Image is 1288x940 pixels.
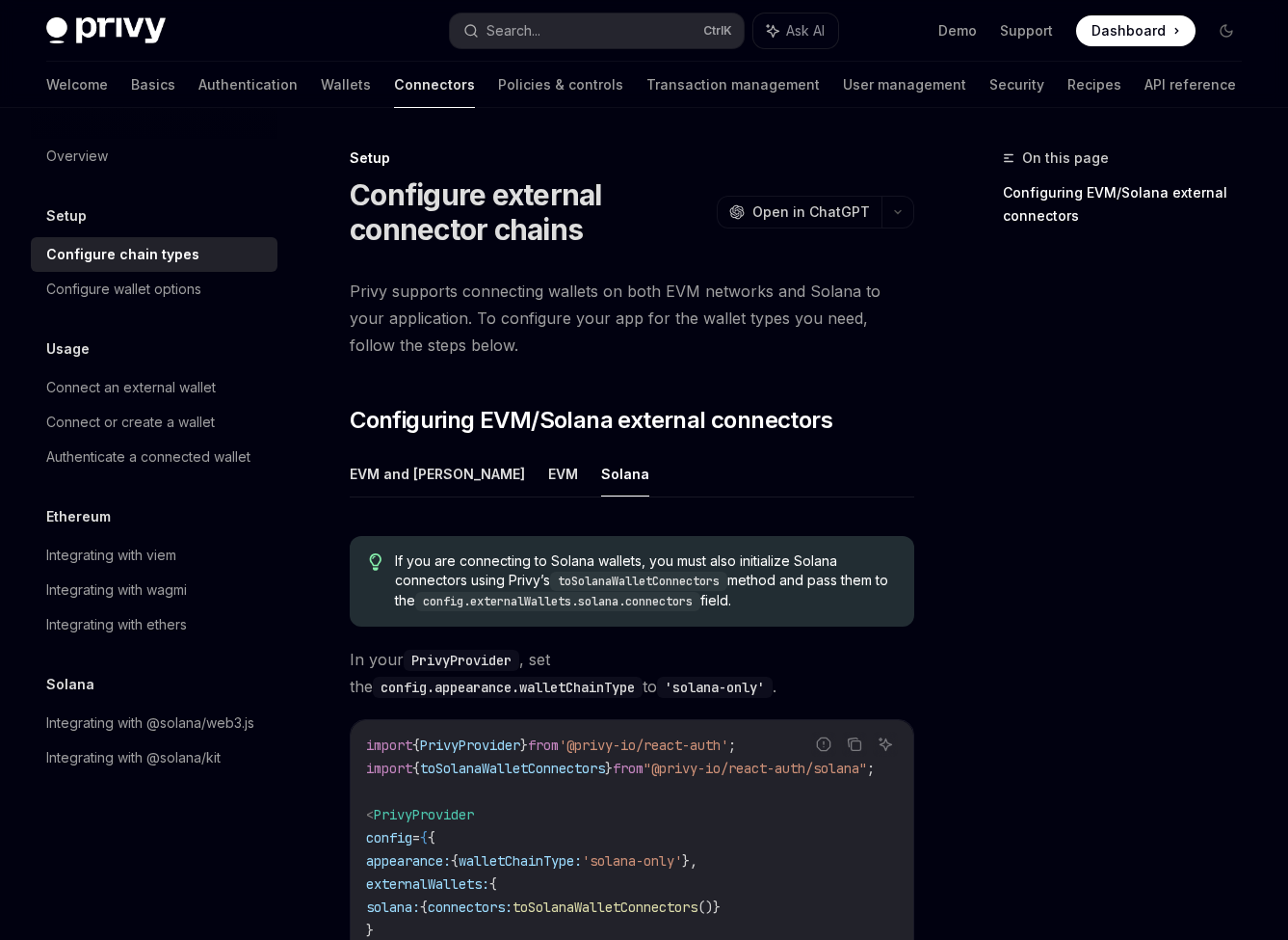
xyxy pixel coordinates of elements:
[717,196,881,228] button: Open in ChatGPT
[428,899,513,916] span: connectors:
[682,852,697,870] span: },
[31,607,277,642] a: Integrating with ethers
[31,405,277,440] a: Connect or create a wallet
[605,760,613,777] span: }
[46,712,254,735] div: Integrating with @solana/web3.js
[350,451,525,497] button: EVM and [PERSON_NAME]
[1003,177,1257,231] a: Configuring EVM/Solana external connectors
[350,148,914,168] div: Setup
[867,760,875,777] span: ;
[31,538,277,573] a: Integrating with viem
[31,370,277,405] a: Connect an external wallet
[412,737,420,754] span: {
[753,13,838,48] button: Ask AI
[46,145,108,168] div: Overview
[873,732,898,757] button: Ask AI
[697,899,721,916] span: ()}
[46,746,221,769] div: Integrating with @solana/kit
[366,899,420,916] span: solana:
[350,177,709,247] h1: Configure external connector chains
[412,829,420,846] span: =
[373,677,643,698] code: config.appearance.walletChainType
[412,760,420,777] span: {
[350,278,914,359] span: Privy supports connecting wallets on both EVM networks and Solana to your application. To configu...
[513,899,697,916] span: toSolanaWalletConnectors
[350,405,832,436] span: Configuring EVM/Solana external connectors
[657,677,773,698] code: 'solana-only'
[31,139,277,174] a: Overview
[31,440,277,474] a: Authenticate a connected wallet
[31,237,277,272] a: Configure chain types
[938,21,977,40] a: Demo
[420,899,428,916] span: {
[601,451,649,497] button: Solana
[1067,62,1121,108] a: Recipes
[1076,15,1196,46] a: Dashboard
[46,445,250,469] div: Authenticate a connected wallet
[415,592,700,611] code: config.externalWallets.solana.connectors
[404,650,519,671] code: PrivyProvider
[131,62,175,108] a: Basics
[842,732,867,757] button: Copy the contents from the code block
[31,706,277,740] a: Integrating with @solana/web3.js
[550,572,727,591] code: toSolanaWalletConnectors
[613,760,644,777] span: from
[46,613,187,636] div: Integrating with ethers
[811,732,836,757] button: Report incorrect code
[366,737,412,754] span: import
[559,737,728,754] span: '@privy-io/react-auth'
[489,875,497,893] span: {
[1022,147,1109,170] span: On this page
[46,278,201,301] div: Configure wallet options
[644,760,867,777] span: "@privy-io/react-auth/solana"
[520,737,528,754] span: }
[1091,21,1166,40] span: Dashboard
[46,578,187,602] div: Integrating with wagmi
[31,573,277,607] a: Integrating with wagmi
[46,243,199,266] div: Configure chain types
[752,202,870,222] span: Open in ChatGPT
[728,737,736,754] span: ;
[369,553,382,571] svg: Tip
[451,852,459,870] span: {
[528,737,559,754] span: from
[321,62,371,108] a: Wallets
[395,551,895,611] span: If you are connecting to Solana wallets, you must also initialize Solana connectors using Privy’s...
[46,62,108,108] a: Welcome
[989,62,1044,108] a: Security
[46,17,166,44] img: dark logo
[582,852,682,870] span: 'solana-only'
[548,451,578,497] button: EVM
[786,21,825,40] span: Ask AI
[366,852,451,870] span: appearance:
[420,737,520,754] span: PrivyProvider
[46,505,111,528] h5: Ethereum
[46,544,176,567] div: Integrating with viem
[366,806,374,823] span: <
[350,646,914,700] span: In your , set the to .
[486,19,540,42] div: Search...
[31,272,277,307] a: Configure wallet options
[450,13,744,48] button: Search...CtrlK
[703,23,732,39] span: Ctrl K
[394,62,475,108] a: Connectors
[366,760,412,777] span: import
[459,852,582,870] span: walletChainType:
[1211,15,1242,46] button: Toggle dark mode
[646,62,820,108] a: Transaction management
[46,673,94,696] h5: Solana
[420,760,605,777] span: toSolanaWalletConnectors
[1000,21,1053,40] a: Support
[366,829,412,846] span: config
[366,875,489,893] span: externalWallets:
[366,922,374,939] span: }
[46,204,87,228] h5: Setup
[374,806,474,823] span: PrivyProvider
[420,829,428,846] span: {
[498,62,623,108] a: Policies & controls
[46,376,216,399] div: Connect an external wallet
[428,829,435,846] span: {
[46,411,215,434] div: Connect or create a wallet
[1144,62,1236,108] a: API reference
[843,62,966,108] a: User management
